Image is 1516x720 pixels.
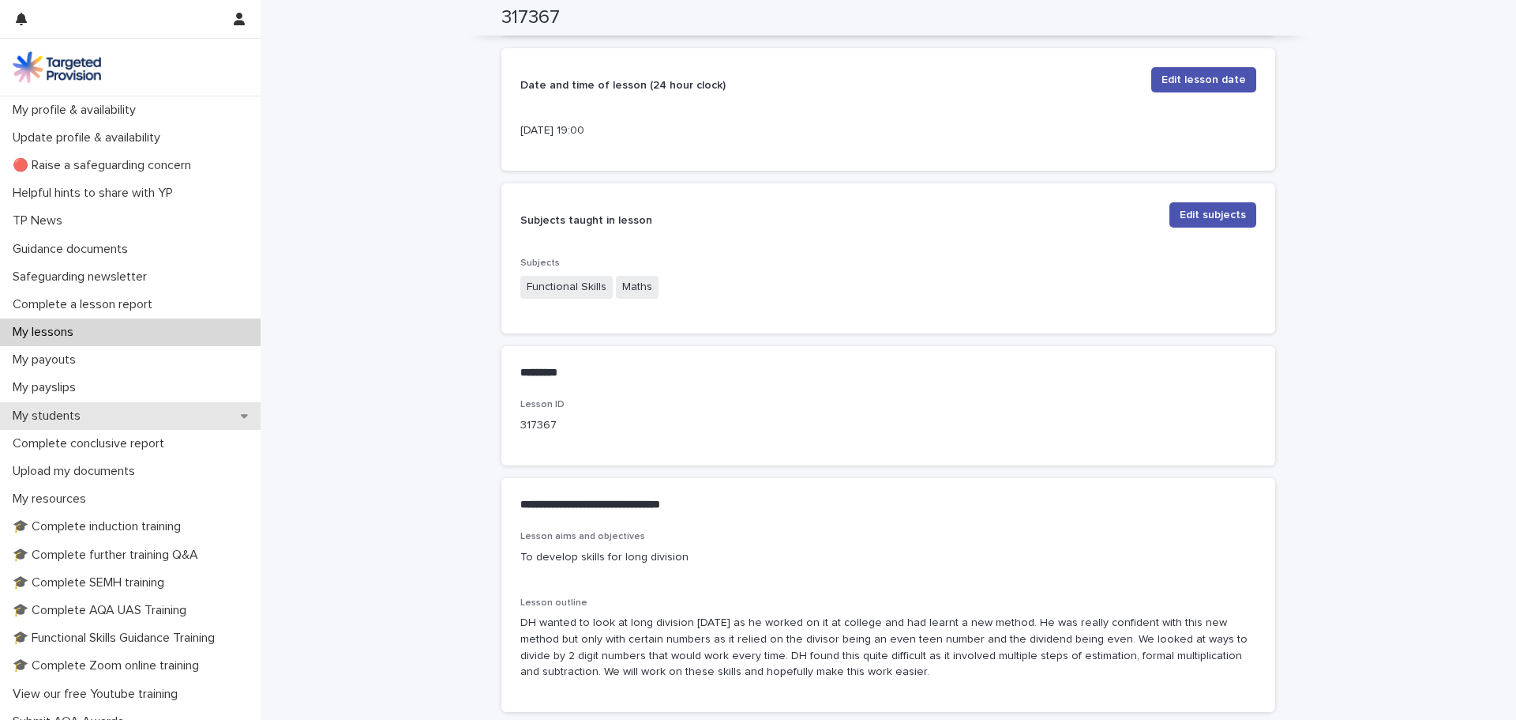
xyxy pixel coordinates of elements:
[6,380,88,395] p: My payslips
[6,158,204,173] p: 🔴 Raise a safeguarding concern
[520,123,753,139] p: [DATE] 19:00
[520,215,652,226] strong: Subjects taught in lesson
[1180,207,1246,223] span: Edit subjects
[6,103,148,118] p: My profile & availability
[1161,72,1246,88] span: Edit lesson date
[6,575,177,590] p: 🎓 Complete SEMH training
[6,270,159,285] p: Safeguarding newsletter
[6,242,141,257] p: Guidance documents
[520,258,560,268] span: Subjects
[6,130,173,145] p: Update profile & availability
[520,549,1256,566] p: To develop skills for long division
[6,519,193,534] p: 🎓 Complete induction training
[6,603,199,618] p: 🎓 Complete AQA UAS Training
[501,6,560,29] h2: 317367
[6,548,211,563] p: 🎓 Complete further training Q&A
[6,409,93,424] p: My students
[6,297,165,312] p: Complete a lesson report
[520,400,565,409] span: Lesson ID
[6,186,186,201] p: Helpful hints to share with YP
[520,532,645,541] span: Lesson aims and objectives
[520,80,726,91] strong: Date and time of lesson (24 hour clock)
[520,615,1256,680] p: DH wanted to look at long division [DATE] as he worked on it at college and had learnt a new meth...
[1169,202,1256,228] button: Edit subjects
[1151,67,1256,92] button: Edit lesson date
[6,436,177,451] p: Complete conclusive report
[6,325,86,340] p: My lessons
[6,687,190,702] p: View our free Youtube training
[6,352,88,368] p: My payouts
[6,213,75,228] p: TP News
[6,631,227,646] p: 🎓 Functional Skills Guidance Training
[520,276,613,299] span: Functional Skills
[6,492,99,507] p: My resources
[616,276,659,299] span: Maths
[6,658,212,673] p: 🎓 Complete Zoom online training
[6,464,148,479] p: Upload my documents
[520,598,587,608] span: Lesson outline
[13,51,101,83] img: M5nRWzHhSzIhMunXDL62
[520,417,753,434] p: 317367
